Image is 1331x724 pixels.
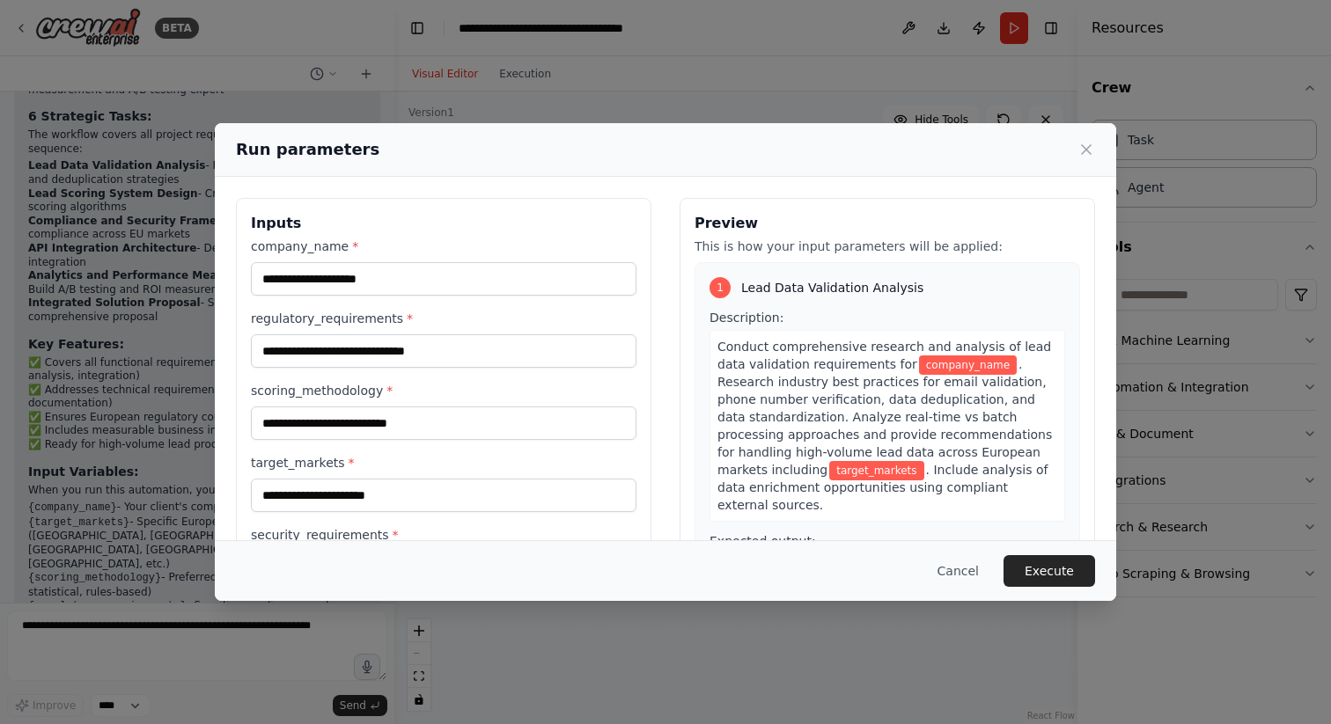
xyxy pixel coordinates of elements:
[710,311,783,325] span: Description:
[695,238,1080,255] p: This is how your input parameters will be applied:
[251,526,636,544] label: security_requirements
[717,357,1052,477] span: . Research industry best practices for email validation, phone number verification, data deduplic...
[919,355,1017,375] span: Variable: company_name
[251,238,636,255] label: company_name
[251,310,636,327] label: regulatory_requirements
[251,382,636,399] label: scoring_methodology
[717,463,1048,512] span: . Include analysis of data enrichment opportunities using compliant external sources.
[710,277,731,298] div: 1
[829,461,923,480] span: Variable: target_markets
[1004,555,1095,587] button: Execute
[251,213,636,234] h3: Inputs
[710,534,816,548] span: Expected output:
[741,279,923,296] span: Lead Data Validation Analysis
[251,454,636,472] label: target_markets
[717,340,1051,371] span: Conduct comprehensive research and analysis of lead data validation requirements for
[236,137,379,162] h2: Run parameters
[923,555,993,587] button: Cancel
[695,213,1080,234] h3: Preview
